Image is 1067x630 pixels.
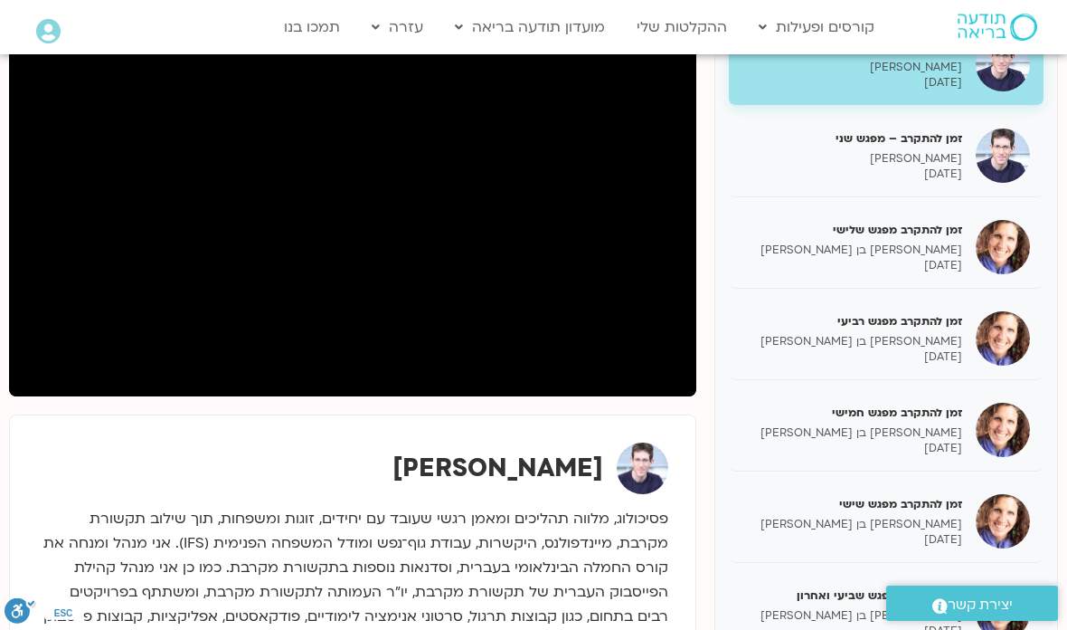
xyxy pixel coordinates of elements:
[976,403,1030,457] img: זמן להתקרב מפגש חמישי
[363,10,432,44] a: עזרה
[742,334,962,349] p: [PERSON_NAME] בן [PERSON_NAME]
[948,593,1013,617] span: יצירת קשר
[742,313,962,329] h5: זמן להתקרב מפגש רביעי
[742,532,962,548] p: [DATE]
[976,37,1030,91] img: זמן להתקרב – מפגש ראשון
[742,60,962,75] p: [PERSON_NAME]
[742,517,962,532] p: [PERSON_NAME] בן [PERSON_NAME]
[886,586,1058,621] a: יצירת קשר
[742,222,962,238] h5: זמן להתקרב מפגש שלישי
[742,130,962,147] h5: זמן להתקרב – מפגש שני
[742,425,962,441] p: [PERSON_NAME] בן [PERSON_NAME]
[742,258,962,273] p: [DATE]
[976,311,1030,366] img: זמן להתקרב מפגש רביעי
[742,496,962,512] h5: זמן להתקרב מפגש שישי
[392,451,603,485] strong: [PERSON_NAME]
[742,75,962,91] p: [DATE]
[742,349,962,365] p: [DATE]
[750,10,883,44] a: קורסים ופעילות
[742,608,962,624] p: [PERSON_NAME] בן [PERSON_NAME]
[617,443,668,494] img: ערן טייכר
[742,167,962,182] p: [DATE]
[275,10,349,44] a: תמכו בנו
[742,441,962,456] p: [DATE]
[742,587,962,604] h5: זמן להתקרב מפגש שביעי ואחרון
[742,405,962,421] h5: זמן להתקרב מפגש חמישי
[742,151,962,167] p: [PERSON_NAME]
[976,220,1030,274] img: זמן להתקרב מפגש שלישי
[628,10,736,44] a: ההקלטות שלי
[446,10,614,44] a: מועדון תודעה בריאה
[958,14,1037,41] img: תודעה בריאה
[742,243,962,258] p: [PERSON_NAME] בן [PERSON_NAME]
[976,494,1030,549] img: זמן להתקרב מפגש שישי
[976,129,1030,183] img: זמן להתקרב – מפגש שני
